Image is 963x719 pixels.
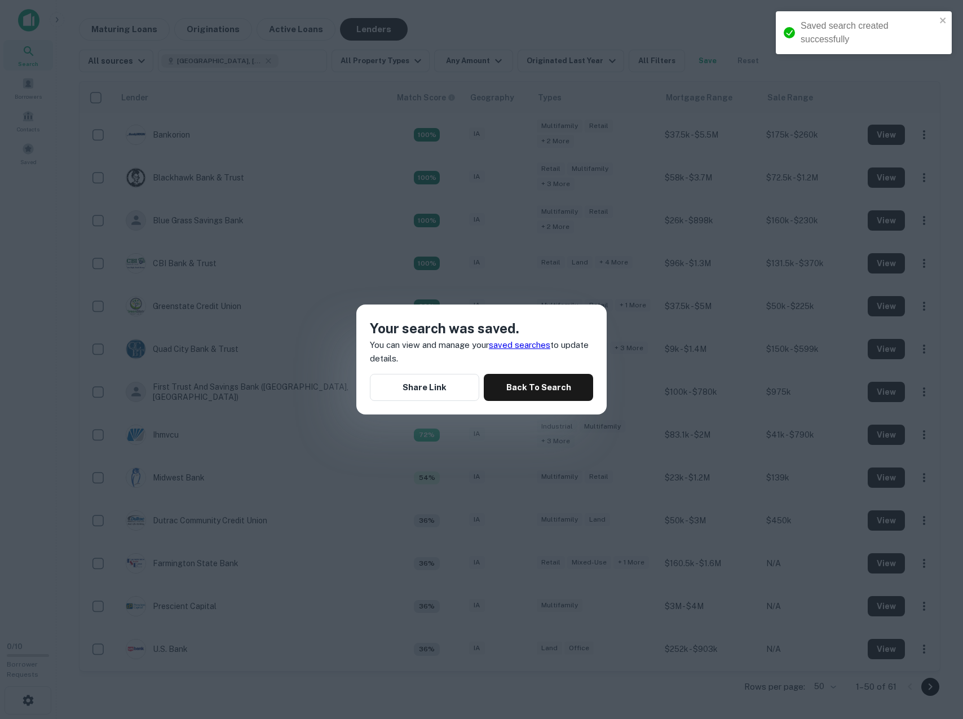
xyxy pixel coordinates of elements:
h4: Your search was saved. [370,318,593,338]
button: Share Link [370,374,479,401]
a: saved searches [489,340,550,350]
div: Saved search created successfully [801,19,936,46]
button: Back To Search [484,374,593,401]
iframe: Chat Widget [907,629,963,683]
button: close [939,16,947,27]
p: You can view and manage your to update details. [370,338,593,365]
